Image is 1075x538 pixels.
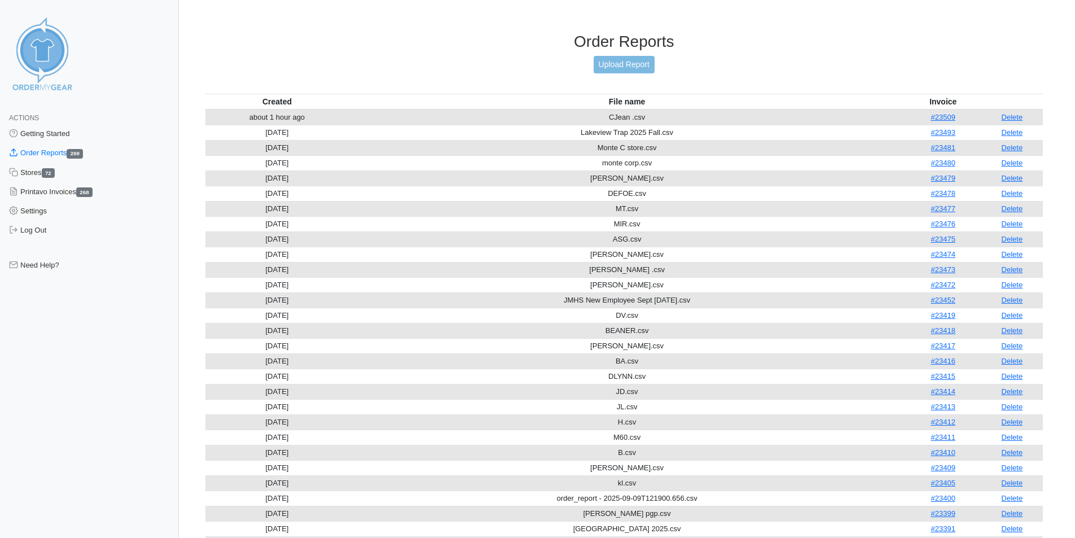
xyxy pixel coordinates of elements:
[205,94,349,110] th: Created
[931,281,955,289] a: #23472
[931,509,955,518] a: #23399
[931,326,955,335] a: #23418
[205,262,349,277] td: [DATE]
[205,506,349,521] td: [DATE]
[349,430,905,445] td: M60.csv
[931,296,955,304] a: #23452
[931,204,955,213] a: #23477
[349,94,905,110] th: File name
[1002,281,1023,289] a: Delete
[931,387,955,396] a: #23414
[205,125,349,140] td: [DATE]
[205,155,349,170] td: [DATE]
[931,463,955,472] a: #23409
[67,149,83,159] span: 269
[931,235,955,243] a: #23475
[931,265,955,274] a: #23473
[931,403,955,411] a: #23413
[1002,494,1023,502] a: Delete
[42,168,55,178] span: 72
[931,220,955,228] a: #23476
[905,94,981,110] th: Invoice
[931,418,955,426] a: #23412
[205,201,349,216] td: [DATE]
[931,174,955,182] a: #23479
[349,110,905,125] td: CJean .csv
[1002,372,1023,380] a: Delete
[205,308,349,323] td: [DATE]
[1002,418,1023,426] a: Delete
[931,311,955,320] a: #23419
[1002,311,1023,320] a: Delete
[1002,433,1023,441] a: Delete
[349,414,905,430] td: H.csv
[1002,296,1023,304] a: Delete
[931,159,955,167] a: #23480
[76,187,93,197] span: 268
[205,475,349,491] td: [DATE]
[349,399,905,414] td: JL.csv
[349,369,905,384] td: DLYNN.csv
[349,140,905,155] td: Monte C store.csv
[205,110,349,125] td: about 1 hour ago
[349,201,905,216] td: MT.csv
[349,338,905,353] td: [PERSON_NAME].csv
[1002,403,1023,411] a: Delete
[1002,448,1023,457] a: Delete
[349,231,905,247] td: ASG.csv
[205,338,349,353] td: [DATE]
[931,189,955,198] a: #23478
[1002,479,1023,487] a: Delete
[205,186,349,201] td: [DATE]
[205,353,349,369] td: [DATE]
[1002,143,1023,152] a: Delete
[205,460,349,475] td: [DATE]
[349,384,905,399] td: JD.csv
[931,342,955,350] a: #23417
[1002,189,1023,198] a: Delete
[205,277,349,292] td: [DATE]
[1002,159,1023,167] a: Delete
[349,460,905,475] td: [PERSON_NAME].csv
[1002,326,1023,335] a: Delete
[205,247,349,262] td: [DATE]
[594,56,655,73] a: Upload Report
[349,155,905,170] td: monte corp.csv
[931,372,955,380] a: #23415
[931,494,955,502] a: #23400
[205,292,349,308] td: [DATE]
[1002,204,1023,213] a: Delete
[349,506,905,521] td: [PERSON_NAME] pgp.csv
[1002,357,1023,365] a: Delete
[931,113,955,121] a: #23509
[349,262,905,277] td: [PERSON_NAME] .csv
[931,479,955,487] a: #23405
[349,216,905,231] td: MIR.csv
[205,445,349,460] td: [DATE]
[1002,113,1023,121] a: Delete
[349,170,905,186] td: [PERSON_NAME].csv
[349,491,905,506] td: order_report - 2025-09-09T121900.656.csv
[349,125,905,140] td: Lakeview Trap 2025 Fall.csv
[9,114,39,122] span: Actions
[205,231,349,247] td: [DATE]
[205,491,349,506] td: [DATE]
[349,323,905,338] td: BEANER.csv
[931,250,955,259] a: #23474
[349,186,905,201] td: DEFOE.csv
[205,170,349,186] td: [DATE]
[205,521,349,536] td: [DATE]
[205,384,349,399] td: [DATE]
[931,357,955,365] a: #23416
[931,524,955,533] a: #23391
[1002,387,1023,396] a: Delete
[1002,509,1023,518] a: Delete
[349,353,905,369] td: BA.csv
[1002,174,1023,182] a: Delete
[205,32,1043,51] h3: Order Reports
[349,521,905,536] td: [GEOGRAPHIC_DATA] 2025.csv
[205,399,349,414] td: [DATE]
[1002,128,1023,137] a: Delete
[205,323,349,338] td: [DATE]
[205,414,349,430] td: [DATE]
